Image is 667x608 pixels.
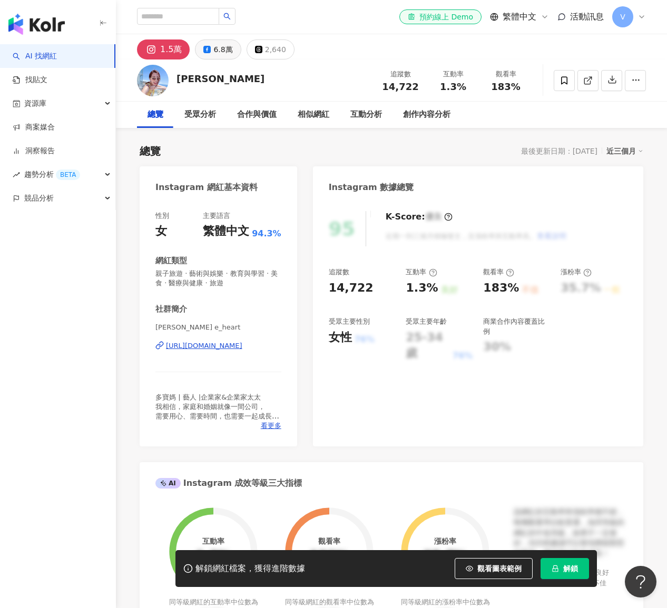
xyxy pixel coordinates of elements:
div: AI [155,478,181,489]
div: 追蹤數 [380,69,420,79]
div: 解鎖網紅檔案，獲得進階數據 [195,563,305,574]
div: 商業合作內容覆蓋比例 [483,317,550,336]
span: 親子旅遊 · 藝術與娛樂 · 教育與學習 · 美食 · 醫療與健康 · 旅遊 [155,269,281,288]
div: K-Score : [386,211,453,223]
div: 6.8萬 [213,42,232,57]
span: 看更多 [261,421,281,431]
div: 互動率 [433,69,473,79]
span: search [223,13,231,20]
a: 洞察報告 [13,146,55,156]
span: 資源庫 [24,92,46,115]
span: 觀看圖表範例 [477,564,522,573]
div: 1.3% [406,280,438,296]
span: 趨勢分析 [24,163,80,186]
div: 35.7% [423,550,467,564]
button: 2,640 [247,39,295,59]
a: 找貼文 [13,75,47,85]
div: Instagram 成效等級三大指標 [155,477,302,489]
div: 183% [483,280,519,296]
div: 主要語言 [203,211,230,221]
button: 6.8萬 [195,39,241,59]
span: rise [13,171,20,178]
div: 相似網紅 [298,108,329,121]
span: 94.3% [252,228,281,240]
div: 14,722 [329,280,374,296]
div: 受眾分析 [184,108,216,121]
button: 1.5萬 [137,39,190,59]
span: 183% [491,82,521,92]
div: 追蹤數 [329,267,349,277]
div: 總覽 [148,108,163,121]
a: searchAI 找網紅 [13,51,57,62]
div: 漲粉率 [561,267,592,277]
a: [URL][DOMAIN_NAME] [155,341,281,351]
div: 最後更新日期：[DATE] [521,147,597,155]
div: 觀看率 [486,69,526,79]
span: 競品分析 [24,186,54,210]
div: 該網紅的互動率和漲粉率都不錯，唯獨觀看率比較普通，為同等級的網紅的中低等級，效果不一定會好，但仍然建議可以發包開箱類型的案型，應該會比較有成效！ [514,507,627,559]
div: Instagram 數據總覽 [329,182,414,193]
div: [PERSON_NAME] [176,72,264,85]
div: 183% [310,550,349,564]
span: [PERSON_NAME] e_heart [155,323,281,332]
a: 商案媒合 [13,122,55,133]
span: 活動訊息 [570,12,604,22]
div: 觀看率 [483,267,514,277]
div: 女 [155,223,167,240]
button: 解鎖 [541,558,589,579]
a: 預約線上 Demo [399,9,482,24]
img: KOL Avatar [137,65,169,96]
button: 觀看圖表範例 [455,558,533,579]
div: 受眾主要性別 [329,317,370,326]
div: 創作內容分析 [403,108,450,121]
div: BETA [56,170,80,180]
div: 2,640 [265,42,286,57]
div: [URL][DOMAIN_NAME] [166,341,242,351]
span: 多寶媽 | 藝人 |企業家&企業家太太 我相信，家庭和婚姻就像一間公司， 需要用心、需要時間，也需要一起成長。 生活有了儀式感，平凡的每一天也能變得特別。 [155,393,279,440]
div: 互動率 [406,267,437,277]
div: 女性 [329,330,352,346]
span: V [620,11,625,23]
div: Instagram 網紅基本資料 [155,182,258,193]
span: 繁體中文 [503,11,536,23]
div: 1.5萬 [160,42,182,57]
div: 1.3% [196,550,231,564]
div: 合作與價值 [237,108,277,121]
div: 總覽 [140,144,161,158]
span: lock [552,565,559,572]
div: 社群簡介 [155,304,187,315]
span: 14,722 [382,81,418,92]
div: 網紅類型 [155,255,187,266]
div: 預約線上 Demo [408,12,473,22]
span: 1.3% [440,82,466,92]
div: 性別 [155,211,169,221]
img: logo [8,14,65,35]
div: 受眾主要年齡 [406,317,447,326]
div: 近三個月 [606,144,643,158]
div: 互動率 [202,537,224,545]
div: 互動分析 [350,108,382,121]
span: 解鎖 [563,564,578,573]
div: 觀看率 [318,537,340,545]
div: 繁體中文 [203,223,249,240]
div: 漲粉率 [434,537,456,545]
